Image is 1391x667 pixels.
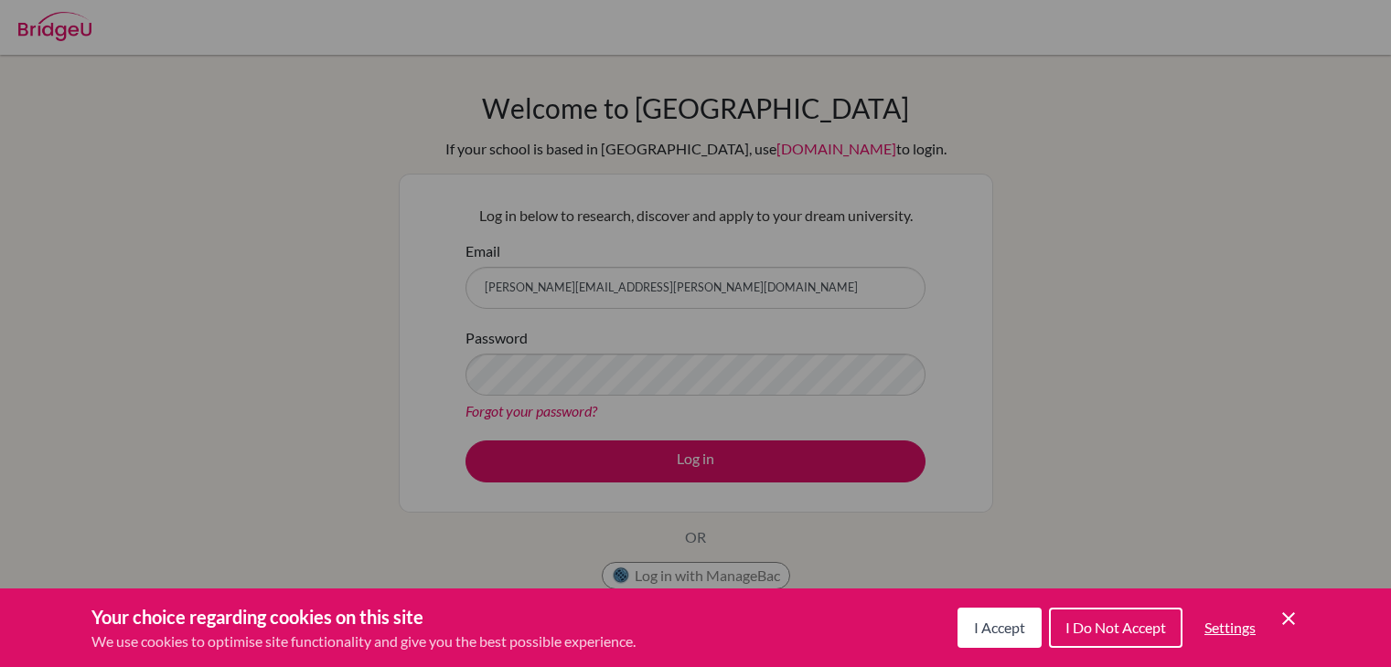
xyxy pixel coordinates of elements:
[958,608,1042,648] button: I Accept
[1204,619,1256,636] span: Settings
[1190,609,1270,646] button: Settings
[1049,608,1182,648] button: I Do Not Accept
[1065,619,1166,636] span: I Do Not Accept
[1278,608,1300,630] button: Save and close
[974,619,1025,636] span: I Accept
[91,603,636,630] h3: Your choice regarding cookies on this site
[91,630,636,652] p: We use cookies to optimise site functionality and give you the best possible experience.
